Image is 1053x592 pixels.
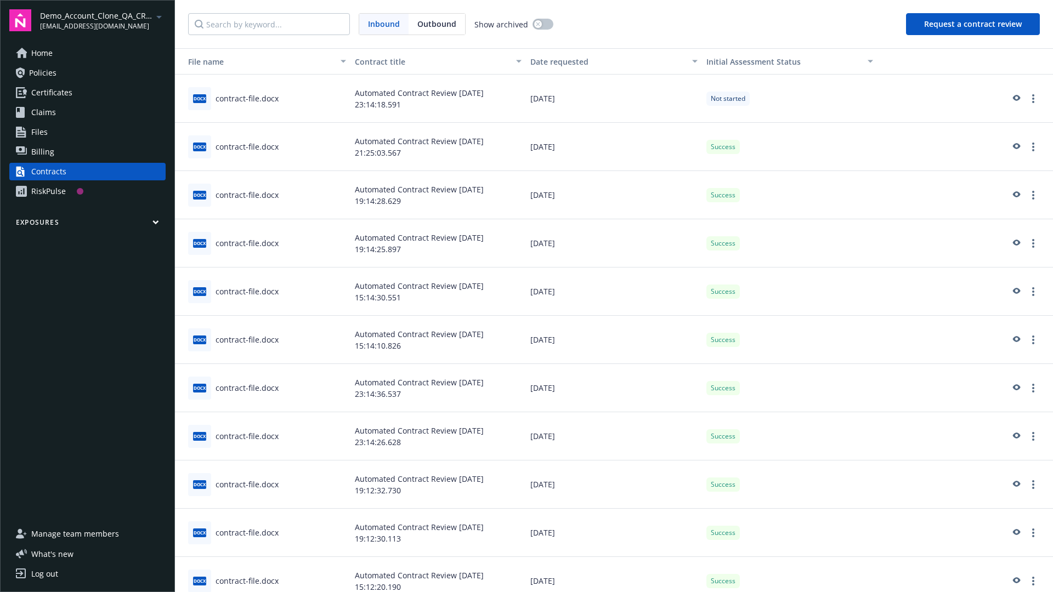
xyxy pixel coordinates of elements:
div: contract-file.docx [216,141,279,152]
div: [DATE] [526,75,701,123]
span: Show archived [474,19,528,30]
span: docx [193,480,206,488]
a: more [1027,189,1040,202]
div: [DATE] [526,460,701,509]
div: contract-file.docx [216,527,279,538]
span: Success [711,335,735,345]
div: Log out [31,565,58,583]
span: Success [711,238,735,248]
div: [DATE] [526,267,701,316]
a: preview [1009,140,1022,153]
div: [DATE] [526,123,701,171]
a: arrowDropDown [152,10,166,23]
a: more [1027,92,1040,105]
div: [DATE] [526,316,701,364]
div: contract-file.docx [216,93,279,104]
input: Search by keyword... [188,13,350,35]
div: Automated Contract Review [DATE] 15:14:30.551 [350,267,526,316]
a: preview [1009,382,1022,395]
span: docx [193,432,206,440]
button: What's new [9,548,91,560]
div: File name [179,56,334,67]
span: Inbound [359,14,409,35]
span: Demo_Account_Clone_QA_CR_Tests_Prospect [40,10,152,21]
span: Claims [31,104,56,121]
a: preview [1009,430,1022,443]
div: contract-file.docx [216,382,279,394]
span: [EMAIL_ADDRESS][DOMAIN_NAME] [40,21,152,31]
div: contract-file.docx [216,334,279,345]
span: Initial Assessment Status [706,56,801,67]
a: more [1027,237,1040,250]
div: Automated Contract Review [DATE] 19:14:25.897 [350,219,526,267]
div: contract-file.docx [216,286,279,297]
span: Success [711,383,735,393]
span: docx [193,143,206,151]
span: Certificates [31,84,72,101]
span: docx [193,287,206,295]
a: preview [1009,189,1022,202]
div: Automated Contract Review [DATE] 23:14:18.591 [350,75,526,123]
a: preview [1009,526,1022,539]
div: Automated Contract Review [DATE] 23:14:36.537 [350,364,526,412]
a: preview [1009,333,1022,346]
span: docx [193,94,206,103]
div: Automated Contract Review [DATE] 19:14:28.629 [350,171,526,219]
div: Automated Contract Review [DATE] 15:14:10.826 [350,316,526,364]
span: Success [711,480,735,489]
a: more [1027,333,1040,346]
span: Success [711,528,735,538]
div: [DATE] [526,219,701,267]
a: RiskPulse [9,183,166,200]
a: more [1027,478,1040,491]
button: Exposures [9,218,166,231]
a: Contracts [9,163,166,180]
a: more [1027,574,1040,588]
a: Billing [9,143,166,161]
div: RiskPulse [31,183,66,200]
span: Success [711,142,735,152]
a: Certificates [9,84,166,101]
button: Demo_Account_Clone_QA_CR_Tests_Prospect[EMAIL_ADDRESS][DOMAIN_NAME]arrowDropDown [40,9,166,31]
a: Manage team members [9,525,166,543]
div: Automated Contract Review [DATE] 23:14:26.628 [350,412,526,460]
div: [DATE] [526,509,701,557]
div: contract-file.docx [216,189,279,201]
span: Billing [31,143,54,161]
a: Claims [9,104,166,121]
button: Date requested [526,48,701,75]
span: Home [31,44,53,62]
div: contract-file.docx [216,575,279,587]
div: Automated Contract Review [DATE] 19:12:30.113 [350,509,526,557]
span: docx [193,239,206,247]
a: more [1027,382,1040,395]
div: contract-file.docx [216,479,279,490]
span: Files [31,123,48,141]
button: Request a contract review [906,13,1040,35]
div: Date requested [530,56,685,67]
span: Not started [711,94,745,104]
a: preview [1009,478,1022,491]
span: docx [193,335,206,344]
div: Toggle SortBy [179,56,334,67]
div: [DATE] [526,171,701,219]
div: contract-file.docx [216,430,279,442]
div: contract-file.docx [216,237,279,249]
img: navigator-logo.svg [9,9,31,31]
a: more [1027,526,1040,539]
span: docx [193,577,206,585]
div: Contract title [355,56,509,67]
span: Outbound [417,18,456,30]
div: Automated Contract Review [DATE] 21:25:03.567 [350,123,526,171]
a: preview [1009,237,1022,250]
span: Success [711,431,735,441]
a: preview [1009,285,1022,298]
span: Success [711,190,735,200]
div: [DATE] [526,364,701,412]
div: Toggle SortBy [706,56,861,67]
a: preview [1009,574,1022,588]
div: Contracts [31,163,66,180]
span: Inbound [368,18,400,30]
span: Outbound [409,14,465,35]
